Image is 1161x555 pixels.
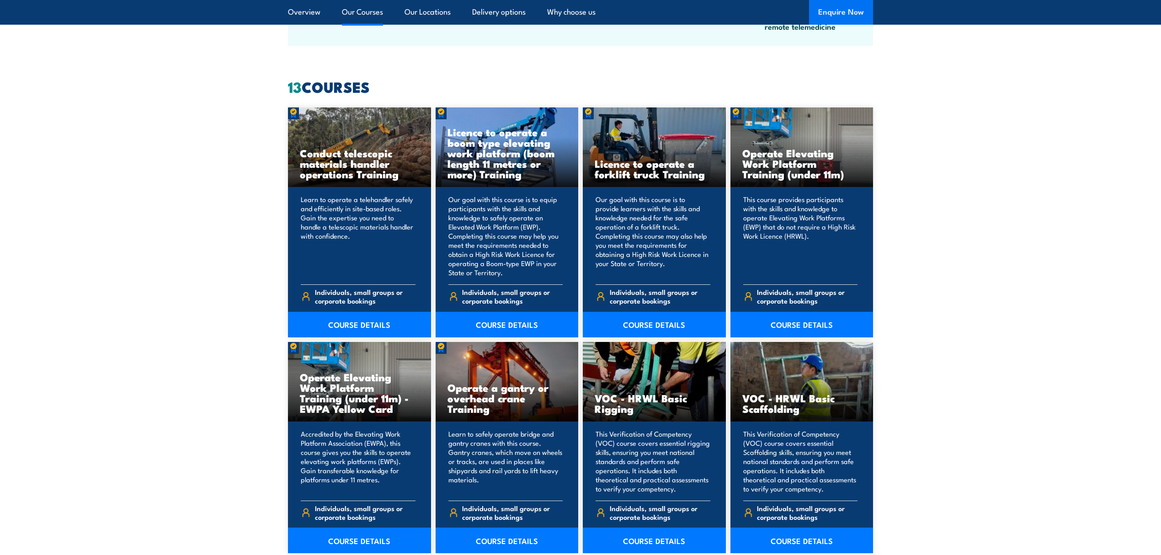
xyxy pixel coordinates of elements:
[743,429,858,493] p: This Verification of Competency (VOC) course covers essential Scaffolding skills, ensuring you me...
[436,312,579,337] a: COURSE DETAILS
[596,195,710,277] p: Our goal with this course is to provide learners with the skills and knowledge needed for the saf...
[447,127,567,179] h3: Licence to operate a boom type elevating work platform (boom length 11 metres or more) Training
[583,312,726,337] a: COURSE DETAILS
[448,195,563,277] p: Our goal with this course is to equip participants with the skills and knowledge to safely operat...
[743,195,858,277] p: This course provides participants with the skills and knowledge to operate Elevating Work Platfor...
[730,528,873,553] a: COURSE DETAILS
[436,528,579,553] a: COURSE DETAILS
[301,429,415,493] p: Accredited by the Elevating Work Platform Association (EWPA), this course gives you the skills to...
[742,148,862,179] h3: Operate Elevating Work Platform Training (under 11m)
[583,528,726,553] a: COURSE DETAILS
[288,75,302,98] strong: 13
[595,158,714,179] h3: Licence to operate a forklift truck Training
[730,312,873,337] a: COURSE DETAILS
[610,504,710,521] span: Individuals, small groups or corporate bookings
[757,288,857,305] span: Individuals, small groups or corporate bookings
[288,528,431,553] a: COURSE DETAILS
[315,288,415,305] span: Individuals, small groups or corporate bookings
[288,80,873,93] h2: COURSES
[288,312,431,337] a: COURSE DETAILS
[610,288,710,305] span: Individuals, small groups or corporate bookings
[315,504,415,521] span: Individuals, small groups or corporate bookings
[301,195,415,277] p: Learn to operate a telehandler safely and efficiently in site-based roles. Gain the expertise you...
[448,429,563,493] p: Learn to safely operate bridge and gantry cranes with this course. Gantry cranes, which move on w...
[447,382,567,414] h3: Operate a gantry or overhead crane Training
[300,372,419,414] h3: Operate Elevating Work Platform Training (under 11m) - EWPA Yellow Card
[595,393,714,414] h3: VOC - HRWL Basic Rigging
[742,393,862,414] h3: VOC - HRWL Basic Scaffolding
[462,504,563,521] span: Individuals, small groups or corporate bookings
[462,288,563,305] span: Individuals, small groups or corporate bookings
[596,429,710,493] p: This Verification of Competency (VOC) course covers essential rigging skills, ensuring you meet n...
[300,148,419,179] h3: Conduct telescopic materials handler operations Training
[757,504,857,521] span: Individuals, small groups or corporate bookings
